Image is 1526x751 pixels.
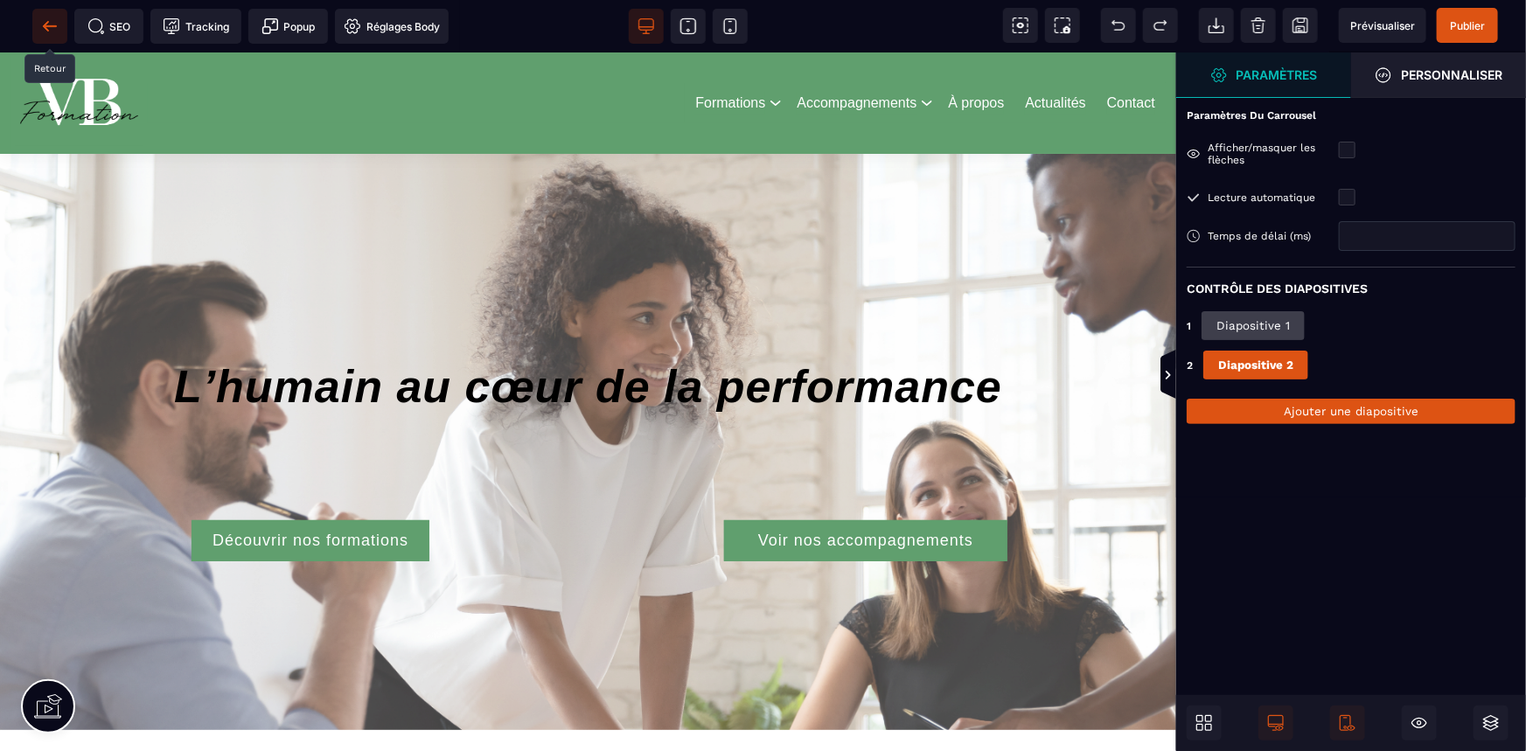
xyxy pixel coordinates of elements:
[1450,19,1485,32] span: Publier
[713,9,748,44] span: Voir mobile
[192,468,429,509] button: Découvrir nos formations
[1187,320,1191,332] span: 1
[1258,706,1293,741] span: Afficher le desktop
[1176,52,1351,98] span: Ouvrir le gestionnaire de styles
[1176,350,1194,402] span: Afficher les vues
[1187,267,1516,296] h4: Contrôle des diapositives
[1350,19,1415,32] span: Prévisualiser
[1187,230,1339,242] label: Temps de délai (ms)
[1143,8,1178,43] span: Rétablir
[1101,8,1136,43] span: Défaire
[335,9,449,44] span: Favicon
[1187,107,1516,124] div: Paramètres du carrousel
[797,39,916,62] a: Accompagnements
[1199,8,1234,43] span: Importer
[1187,189,1339,205] h4: Lecture automatique
[1187,399,1516,424] button: Ajouter une diapositive
[1202,311,1305,340] button: Diapositive 1
[671,9,706,44] span: Voir tablette
[74,9,143,44] span: Métadata SEO
[87,17,131,35] span: SEO
[1045,8,1080,43] span: Capture d'écran
[1351,52,1526,98] span: Ouvrir le gestionnaire de styles
[1474,706,1509,741] span: Ouvrir les calques
[948,39,1004,62] a: À propos
[163,17,229,35] span: Tracking
[1187,142,1339,166] h4: Afficher/masquer les flèches
[1437,8,1498,43] span: Enregistrer le contenu
[1241,8,1276,43] span: Nettoyage
[15,8,143,94] img: 86a4aa658127570b91344bfc39bbf4eb_Blanc_sur_fond_vert.png
[1187,706,1222,741] span: Ouvrir les blocs
[344,17,440,35] span: Réglages Body
[1401,68,1502,81] strong: Personnaliser
[1025,39,1085,62] a: Actualités
[174,309,1002,359] span: L’humain au cœur de la performance
[1237,68,1318,81] strong: Paramètres
[1402,706,1437,741] span: Masquer le bloc
[724,468,1008,509] button: Voir nos accompagnements
[629,9,664,44] span: Voir bureau
[1339,8,1426,43] span: Aperçu
[1283,8,1318,43] span: Enregistrer
[1107,39,1155,62] a: Contact
[32,9,67,44] span: Retour
[1003,8,1038,43] span: Voir les composants
[1203,351,1308,379] button: Diapositive 2
[695,39,765,62] a: Formations
[248,9,328,44] span: Créer une alerte modale
[150,9,241,44] span: Code de suivi
[1330,706,1365,741] span: Afficher le mobile
[261,17,316,35] span: Popup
